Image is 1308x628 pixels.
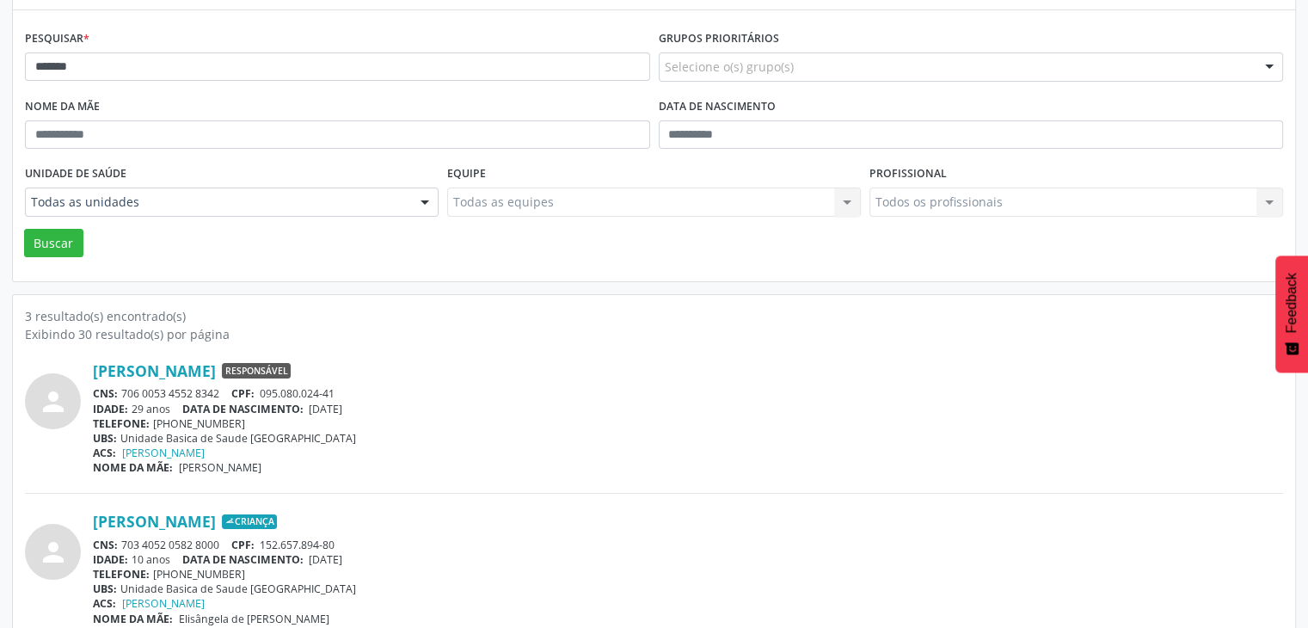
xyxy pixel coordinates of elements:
a: [PERSON_NAME] [93,361,216,380]
span: [PERSON_NAME] [179,460,261,475]
span: NOME DA MÃE: [93,460,173,475]
span: UBS: [93,431,117,446]
label: Pesquisar [25,26,89,52]
span: IDADE: [93,402,128,416]
span: CPF: [231,538,255,552]
span: CNS: [93,538,118,552]
div: 703 4052 0582 8000 [93,538,1283,552]
div: 29 anos [93,402,1283,416]
span: Responsável [222,363,291,379]
button: Feedback - Mostrar pesquisa [1275,256,1308,372]
div: Unidade Basica de Saude [GEOGRAPHIC_DATA] [93,582,1283,596]
label: Grupos prioritários [659,26,779,52]
a: [PERSON_NAME] [122,596,205,611]
button: Buscar [24,229,83,258]
span: ACS: [93,446,116,460]
span: DATA DE NASCIMENTO: [182,402,304,416]
span: CNS: [93,386,118,401]
label: Profissional [869,161,947,188]
span: TELEFONE: [93,416,150,431]
span: [DATE] [309,552,342,567]
div: 3 resultado(s) encontrado(s) [25,307,1283,325]
label: Data de nascimento [659,94,776,120]
div: 10 anos [93,552,1283,567]
i: person [38,537,69,568]
span: 152.657.894-80 [260,538,335,552]
span: ACS: [93,596,116,611]
div: Unidade Basica de Saude [GEOGRAPHIC_DATA] [93,431,1283,446]
span: Criança [222,514,277,530]
div: Exibindo 30 resultado(s) por página [25,325,1283,343]
span: TELEFONE: [93,567,150,582]
span: 095.080.024-41 [260,386,335,401]
i: person [38,386,69,417]
span: Elisângela de [PERSON_NAME] [179,612,329,626]
span: UBS: [93,582,117,596]
a: [PERSON_NAME] [122,446,205,460]
span: Todas as unidades [31,194,403,211]
label: Equipe [447,161,486,188]
span: [DATE] [309,402,342,416]
div: 706 0053 4552 8342 [93,386,1283,401]
span: IDADE: [93,552,128,567]
span: CPF: [231,386,255,401]
div: [PHONE_NUMBER] [93,416,1283,431]
div: [PHONE_NUMBER] [93,567,1283,582]
span: DATA DE NASCIMENTO: [182,552,304,567]
label: Unidade de saúde [25,161,126,188]
span: NOME DA MÃE: [93,612,173,626]
span: Feedback [1284,273,1299,333]
span: Selecione o(s) grupo(s) [665,58,794,76]
label: Nome da mãe [25,94,100,120]
a: [PERSON_NAME] [93,512,216,531]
